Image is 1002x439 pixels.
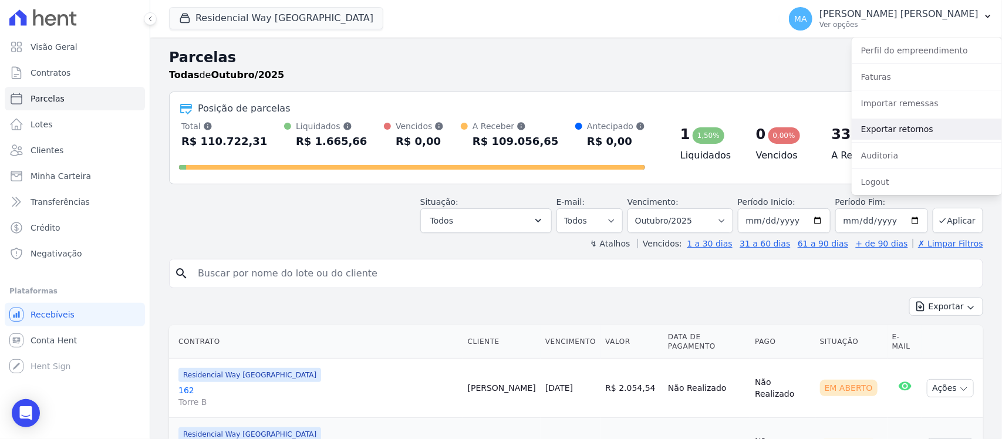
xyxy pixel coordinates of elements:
div: Open Intercom Messenger [12,399,40,427]
span: Todos [430,214,453,228]
a: [DATE] [545,383,573,393]
span: Visão Geral [31,41,77,53]
div: 1 [680,125,690,144]
div: Total [181,120,268,132]
div: A Receber [473,120,559,132]
span: Torre B [178,396,458,408]
a: 61 a 90 dias [798,239,848,248]
td: Não Realizado [663,359,750,418]
a: Auditoria [852,145,1002,166]
th: Pago [750,325,815,359]
h4: A Receber [832,148,889,163]
div: Antecipado [587,120,645,132]
span: Parcelas [31,93,65,104]
p: de [169,68,284,82]
i: search [174,266,188,281]
span: Clientes [31,144,63,156]
div: Liquidados [296,120,367,132]
div: R$ 0,00 [587,132,645,151]
th: Valor [600,325,663,359]
div: 33 [832,125,851,144]
input: Buscar por nome do lote ou do cliente [191,262,978,285]
div: R$ 1.665,66 [296,132,367,151]
div: Vencidos [396,120,444,132]
a: Importar remessas [852,93,1002,114]
div: 1,50% [693,127,724,144]
a: Faturas [852,66,1002,87]
a: Perfil do empreendimento [852,40,1002,61]
a: Parcelas [5,87,145,110]
button: Residencial Way [GEOGRAPHIC_DATA] [169,7,383,29]
a: + de 90 dias [856,239,908,248]
p: Ver opções [819,20,979,29]
div: Em Aberto [820,380,878,396]
div: R$ 0,00 [396,132,444,151]
label: Período Inicío: [738,197,795,207]
div: Plataformas [9,284,140,298]
td: [PERSON_NAME] [463,359,541,418]
button: Ações [927,379,974,397]
span: Transferências [31,196,90,208]
span: Conta Hent [31,335,77,346]
a: Lotes [5,113,145,136]
strong: Todas [169,69,200,80]
label: E-mail: [556,197,585,207]
th: Vencimento [541,325,600,359]
th: Cliente [463,325,541,359]
th: Situação [815,325,888,359]
button: Exportar [909,298,983,316]
a: Recebíveis [5,303,145,326]
div: 0,00% [768,127,800,144]
a: Negativação [5,242,145,265]
a: 162Torre B [178,384,458,408]
a: Conta Hent [5,329,145,352]
button: Todos [420,208,552,233]
label: Situação: [420,197,458,207]
td: Não Realizado [750,359,815,418]
div: R$ 109.056,65 [473,132,559,151]
a: Logout [852,171,1002,193]
p: [PERSON_NAME] [PERSON_NAME] [819,8,979,20]
h4: Liquidados [680,148,737,163]
a: ✗ Limpar Filtros [913,239,983,248]
button: Aplicar [933,208,983,233]
label: Período Fim: [835,196,928,208]
a: Visão Geral [5,35,145,59]
label: ↯ Atalhos [590,239,630,248]
span: Lotes [31,119,53,130]
label: Vencidos: [637,239,682,248]
span: Contratos [31,67,70,79]
h2: Parcelas [169,47,983,68]
div: Posição de parcelas [198,102,291,116]
span: Residencial Way [GEOGRAPHIC_DATA] [178,368,321,382]
button: MA [PERSON_NAME] [PERSON_NAME] Ver opções [780,2,1002,35]
div: 0 [756,125,766,144]
td: R$ 2.054,54 [600,359,663,418]
span: MA [794,15,807,23]
div: R$ 110.722,31 [181,132,268,151]
span: Recebíveis [31,309,75,320]
a: 1 a 30 dias [687,239,733,248]
a: Minha Carteira [5,164,145,188]
span: Crédito [31,222,60,234]
a: Clientes [5,139,145,162]
span: Negativação [31,248,82,259]
span: Minha Carteira [31,170,91,182]
a: 31 a 60 dias [740,239,790,248]
th: Data de Pagamento [663,325,750,359]
label: Vencimento: [627,197,679,207]
a: Exportar retornos [852,119,1002,140]
a: Contratos [5,61,145,85]
th: E-mail [888,325,923,359]
a: Crédito [5,216,145,239]
a: Transferências [5,190,145,214]
h4: Vencidos [756,148,813,163]
th: Contrato [169,325,463,359]
strong: Outubro/2025 [211,69,285,80]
